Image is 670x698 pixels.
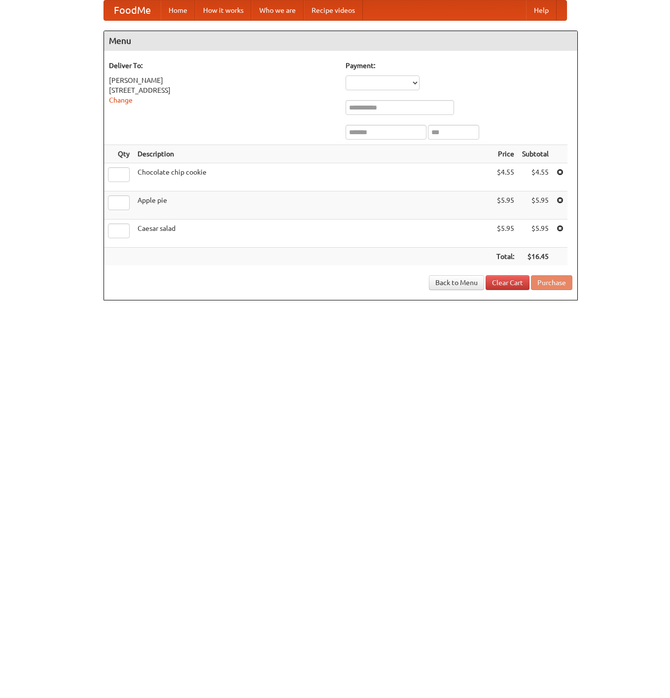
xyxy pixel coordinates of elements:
[429,275,484,290] a: Back to Menu
[195,0,251,20] a: How it works
[346,61,572,71] h5: Payment:
[518,163,553,191] td: $4.55
[104,31,577,51] h4: Menu
[134,220,493,248] td: Caesar salad
[493,145,518,163] th: Price
[104,145,134,163] th: Qty
[109,85,336,95] div: [STREET_ADDRESS]
[109,61,336,71] h5: Deliver To:
[493,248,518,266] th: Total:
[161,0,195,20] a: Home
[486,275,529,290] a: Clear Cart
[531,275,572,290] button: Purchase
[493,191,518,220] td: $5.95
[134,163,493,191] td: Chocolate chip cookie
[518,191,553,220] td: $5.95
[251,0,304,20] a: Who we are
[518,145,553,163] th: Subtotal
[109,75,336,85] div: [PERSON_NAME]
[518,220,553,248] td: $5.95
[304,0,363,20] a: Recipe videos
[104,0,161,20] a: FoodMe
[518,248,553,266] th: $16.45
[526,0,557,20] a: Help
[134,145,493,163] th: Description
[109,96,133,104] a: Change
[134,191,493,220] td: Apple pie
[493,220,518,248] td: $5.95
[493,163,518,191] td: $4.55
